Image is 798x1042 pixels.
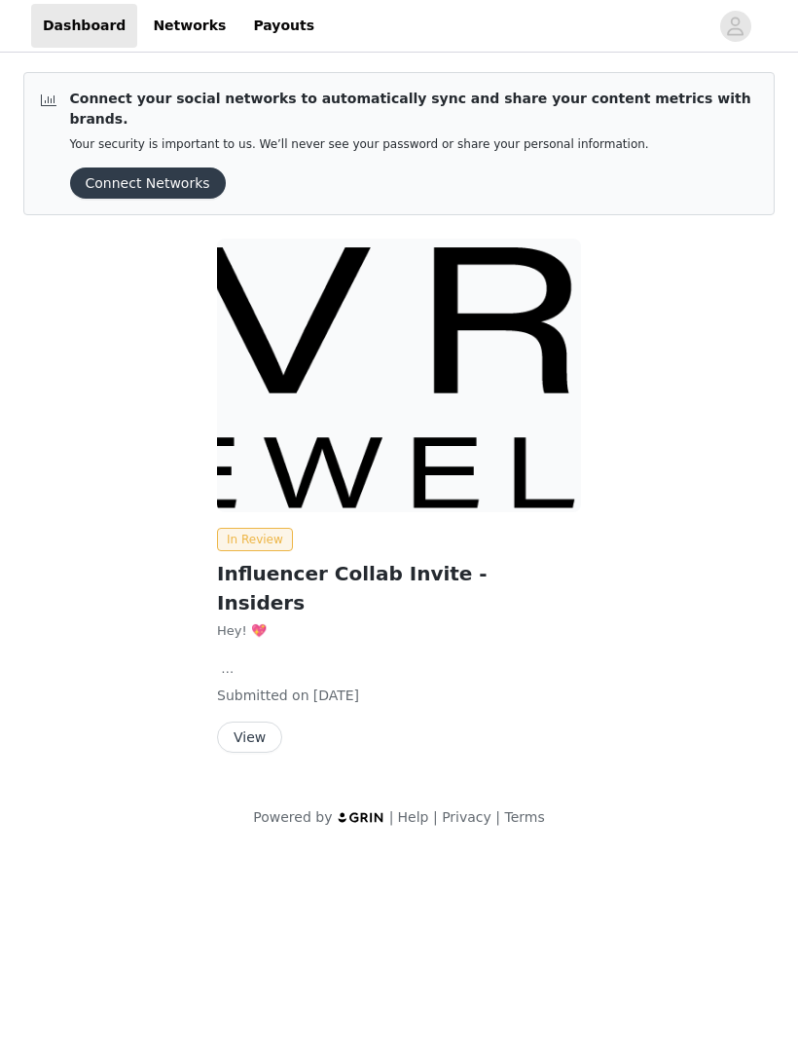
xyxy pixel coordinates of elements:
img: logo [337,811,385,824]
a: Networks [141,4,237,48]
img: Evry Jewels [217,239,581,512]
a: Terms [504,809,544,825]
a: Dashboard [31,4,137,48]
a: Payouts [241,4,326,48]
p: Your security is important to us. We’ll never see your password or share your personal information. [70,137,759,152]
p: Hey! 💖 [217,621,581,641]
span: In Review [217,528,293,551]
span: [DATE] [313,688,359,703]
a: Help [398,809,429,825]
span: | [389,809,394,825]
span: Submitted on [217,688,309,703]
span: Powered by [253,809,332,825]
h2: Influencer Collab Invite - Insiders [217,559,581,617]
a: View [217,730,282,745]
div: avatar [726,11,744,42]
span: | [433,809,438,825]
a: Privacy [442,809,491,825]
button: Connect Networks [70,167,226,199]
button: View [217,722,282,753]
p: Connect your social networks to automatically sync and share your content metrics with brands. [70,89,759,130]
span: | [495,809,500,825]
